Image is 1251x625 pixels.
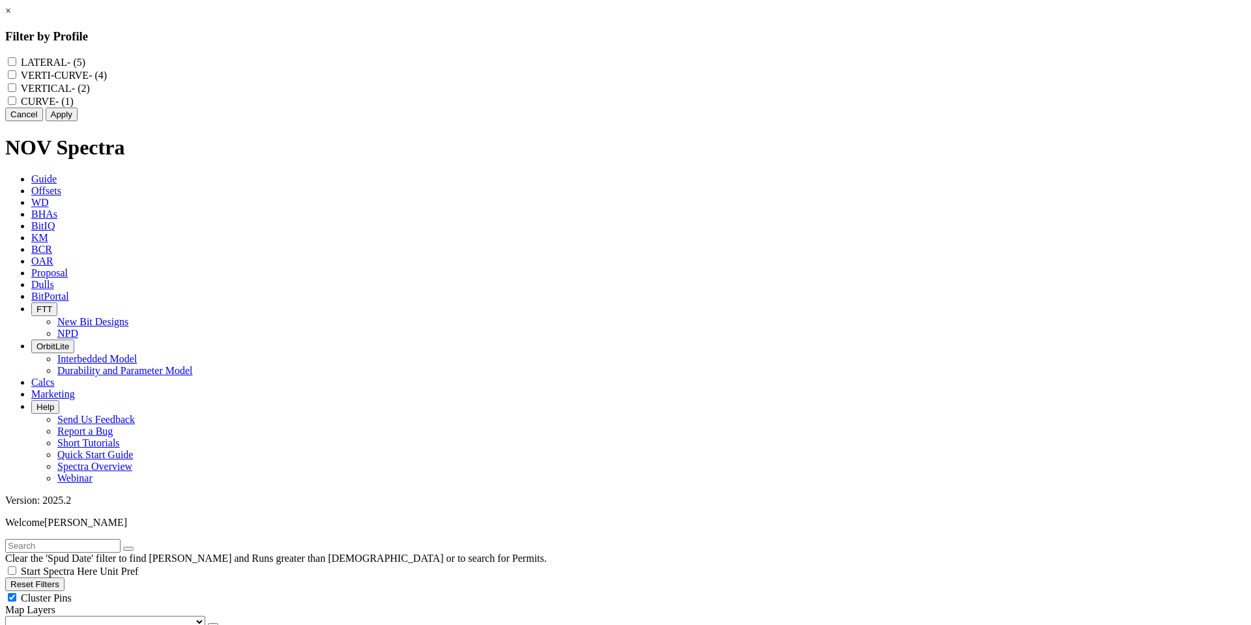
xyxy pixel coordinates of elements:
span: - (4) [89,70,107,81]
a: Short Tutorials [57,437,120,448]
span: Offsets [31,185,61,196]
label: VERTICAL [21,83,90,94]
input: Search [5,539,121,553]
span: Guide [31,173,57,184]
a: Quick Start Guide [57,449,133,460]
span: Proposal [31,267,68,278]
label: LATERAL [21,57,85,68]
a: × [5,5,11,16]
span: Calcs [31,377,55,388]
a: Durability and Parameter Model [57,365,193,376]
span: OrbitLite [36,342,69,351]
span: BitPortal [31,291,69,302]
p: Welcome [5,517,1246,529]
label: CURVE [21,96,74,107]
span: BitIQ [31,220,55,231]
span: Marketing [31,388,75,400]
span: Map Layers [5,604,55,615]
span: - (1) [55,96,74,107]
h3: Filter by Profile [5,29,1246,44]
span: FTT [36,304,52,314]
a: Report a Bug [57,426,113,437]
span: - (5) [67,57,85,68]
a: New Bit Designs [57,316,128,327]
span: BHAs [31,209,57,220]
a: Spectra Overview [57,461,132,472]
span: WD [31,197,49,208]
button: Cancel [5,108,43,121]
span: Dulls [31,279,54,290]
span: - (2) [72,83,90,94]
a: Send Us Feedback [57,414,135,425]
div: Version: 2025.2 [5,495,1246,506]
label: VERTI-CURVE [21,70,107,81]
span: KM [31,232,48,243]
span: Start Spectra Here [21,566,97,577]
span: Cluster Pins [21,592,72,603]
span: Unit Pref [100,566,138,577]
button: Apply [46,108,78,121]
h1: NOV Spectra [5,136,1246,160]
a: NPD [57,328,78,339]
span: OAR [31,255,53,267]
a: Interbedded Model [57,353,137,364]
span: [PERSON_NAME] [44,517,127,528]
span: BCR [31,244,52,255]
span: Clear the 'Spud Date' filter to find [PERSON_NAME] and Runs greater than [DEMOGRAPHIC_DATA] or to... [5,553,547,564]
button: Reset Filters [5,577,65,591]
a: Webinar [57,472,93,484]
span: Help [36,402,54,412]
